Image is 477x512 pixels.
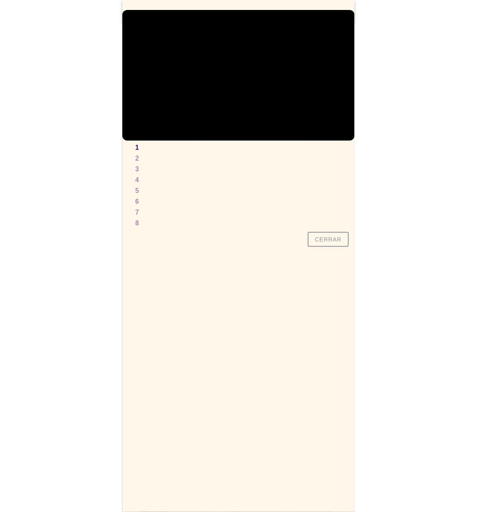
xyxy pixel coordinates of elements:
[127,144,139,151] span: 1
[127,209,139,216] span: 7
[308,232,349,247] ion-button: Cerrar
[122,10,355,141] iframe: Workout video
[127,166,139,173] span: 3
[127,219,139,227] span: 8
[127,155,139,162] span: 2
[127,187,139,195] span: 5
[127,176,139,184] span: 4
[127,198,139,205] span: 6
